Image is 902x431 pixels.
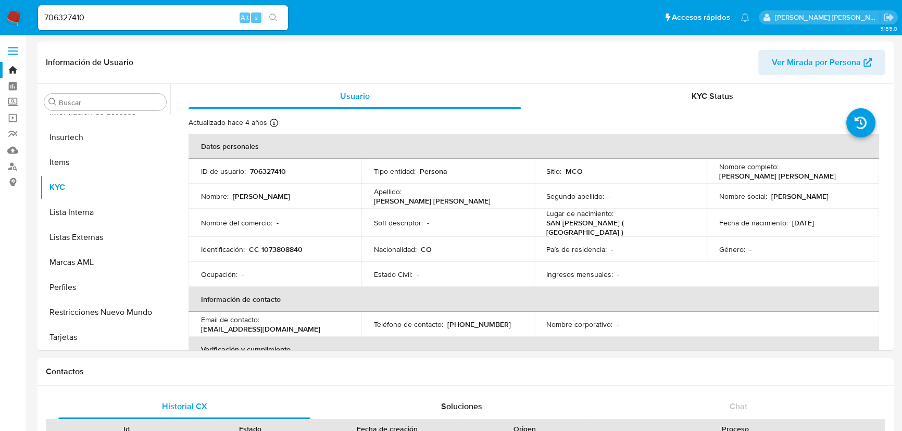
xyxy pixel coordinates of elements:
p: Actualizado hace 4 años [189,118,267,128]
span: Alt [241,12,249,22]
p: ID de usuario : [201,167,246,176]
th: Datos personales [189,134,879,159]
a: Notificaciones [741,13,749,22]
p: Lugar de nacimiento : [546,209,613,218]
button: search-icon [262,10,284,25]
p: Estado Civil : [374,270,412,279]
p: Nombre del comercio : [201,218,272,227]
p: - [611,245,613,254]
p: - [427,218,429,227]
p: [DATE] [792,218,814,227]
button: Perfiles [40,275,170,300]
p: País de residencia : [546,245,607,254]
p: Apellido : [374,187,402,196]
p: Ingresos mensuales : [546,270,613,279]
input: Buscar [59,98,162,107]
p: Fecha de nacimiento : [719,218,788,227]
button: Tarjetas [40,325,170,350]
p: Sitio : [546,167,561,176]
th: Verificación y cumplimiento [189,337,879,362]
button: Lista Interna [40,200,170,225]
p: Identificación : [201,245,245,254]
span: Soluciones [441,400,482,412]
p: Nombre social : [719,192,767,201]
p: - [749,245,751,254]
th: Información de contacto [189,287,879,312]
button: Items [40,150,170,175]
p: Género : [719,245,745,254]
span: Ver Mirada por Persona [772,50,861,75]
p: CC 1073808840 [249,245,303,254]
p: Teléfono de contacto : [374,320,443,329]
p: SAN [PERSON_NAME] ( [GEOGRAPHIC_DATA] ) [546,218,690,237]
p: [PERSON_NAME] [233,192,290,201]
h1: Información de Usuario [46,57,133,68]
p: - [617,320,619,329]
p: - [417,270,419,279]
p: MCO [566,167,583,176]
p: leonardo.alvarezortiz@mercadolibre.com.co [775,12,880,22]
p: CO [421,245,432,254]
p: - [608,192,610,201]
p: Nacionalidad : [374,245,417,254]
button: Restricciones Nuevo Mundo [40,300,170,325]
p: Nombre : [201,192,229,201]
a: Salir [883,12,894,23]
p: - [277,218,279,227]
p: [EMAIL_ADDRESS][DOMAIN_NAME] [201,324,320,334]
button: Marcas AML [40,250,170,275]
p: [PERSON_NAME] [PERSON_NAME] [374,196,491,206]
span: Historial CX [161,400,207,412]
button: Insurtech [40,125,170,150]
span: s [255,12,258,22]
button: Listas Externas [40,225,170,250]
p: [PHONE_NUMBER] [447,320,511,329]
p: Email de contacto : [201,315,259,324]
p: Soft descriptor : [374,218,423,227]
p: Persona [420,167,447,176]
p: Segundo apellido : [546,192,604,201]
p: - [242,270,244,279]
span: Usuario [340,90,370,102]
p: Nombre completo : [719,162,779,171]
button: Ver Mirada por Persona [758,50,885,75]
span: Chat [730,400,747,412]
p: Nombre corporativo : [546,320,612,329]
button: Buscar [48,98,57,106]
span: Accesos rápidos [672,12,730,23]
p: Ocupación : [201,270,237,279]
p: - [617,270,619,279]
button: KYC [40,175,170,200]
input: Buscar usuario o caso... [38,11,288,24]
span: KYC Status [692,90,733,102]
h1: Contactos [46,366,885,377]
p: Tipo entidad : [374,167,416,176]
p: 706327410 [250,167,286,176]
p: [PERSON_NAME] [771,192,829,201]
p: [PERSON_NAME] [PERSON_NAME] [719,171,836,181]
